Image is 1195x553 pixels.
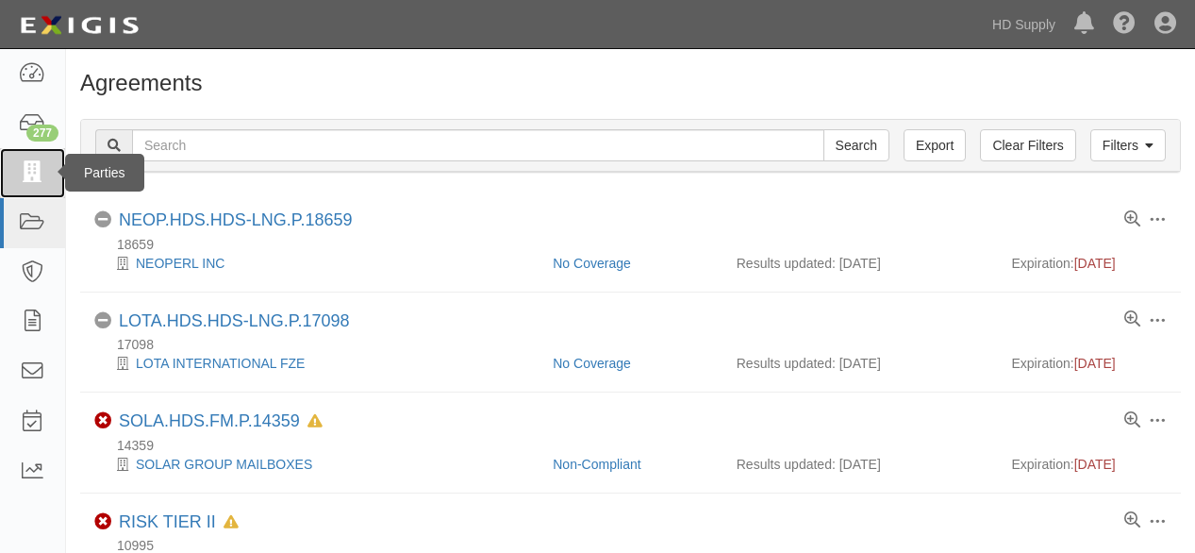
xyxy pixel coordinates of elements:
[136,356,305,371] a: LOTA INTERNATIONAL FZE
[553,457,640,472] a: Non-Compliant
[94,412,111,429] i: Non-Compliant
[94,235,1181,254] div: 18659
[119,311,349,330] a: LOTA.HDS.HDS-LNG.P.17098
[980,129,1075,161] a: Clear Filters
[136,256,224,271] a: NEOPERL INC
[119,411,323,432] div: SOLA.HDS.FM.P.14359
[94,211,111,228] i: No Coverage
[553,356,631,371] a: No Coverage
[1090,129,1166,161] a: Filters
[737,455,984,474] div: Results updated: [DATE]
[1124,512,1140,529] a: View results summary
[94,254,539,273] div: NEOPERL INC
[553,256,631,271] a: No Coverage
[80,71,1181,95] h1: Agreements
[94,335,1181,354] div: 17098
[737,354,984,373] div: Results updated: [DATE]
[1012,455,1168,474] div: Expiration:
[737,254,984,273] div: Results updated: [DATE]
[94,312,111,329] i: No Coverage
[136,457,312,472] a: SOLAR GROUP MAILBOXES
[119,210,352,229] a: NEOP.HDS.HDS-LNG.P.18659
[224,516,239,529] i: In Default since 05/22/2024
[1074,457,1116,472] span: [DATE]
[94,513,111,530] i: Non-Compliant
[307,415,323,428] i: In Default since 04/22/2024
[1074,256,1116,271] span: [DATE]
[14,8,144,42] img: logo-5460c22ac91f19d4615b14bd174203de0afe785f0fc80cf4dbbc73dc1793850b.png
[823,129,889,161] input: Search
[119,512,239,533] div: RISK TIER II
[1124,412,1140,429] a: View results summary
[1074,356,1116,371] span: [DATE]
[904,129,966,161] a: Export
[94,354,539,373] div: LOTA INTERNATIONAL FZE
[94,436,1181,455] div: 14359
[983,6,1065,43] a: HD Supply
[1124,311,1140,328] a: View results summary
[119,311,349,332] div: LOTA.HDS.HDS-LNG.P.17098
[26,125,58,142] div: 277
[1012,354,1168,373] div: Expiration:
[65,154,144,192] div: Parties
[119,210,352,231] div: NEOP.HDS.HDS-LNG.P.18659
[1113,13,1136,36] i: Help Center - Complianz
[119,411,300,430] a: SOLA.HDS.FM.P.14359
[94,455,539,474] div: SOLAR GROUP MAILBOXES
[119,512,216,531] a: RISK TIER II
[1124,211,1140,228] a: View results summary
[1012,254,1168,273] div: Expiration:
[132,129,824,161] input: Search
